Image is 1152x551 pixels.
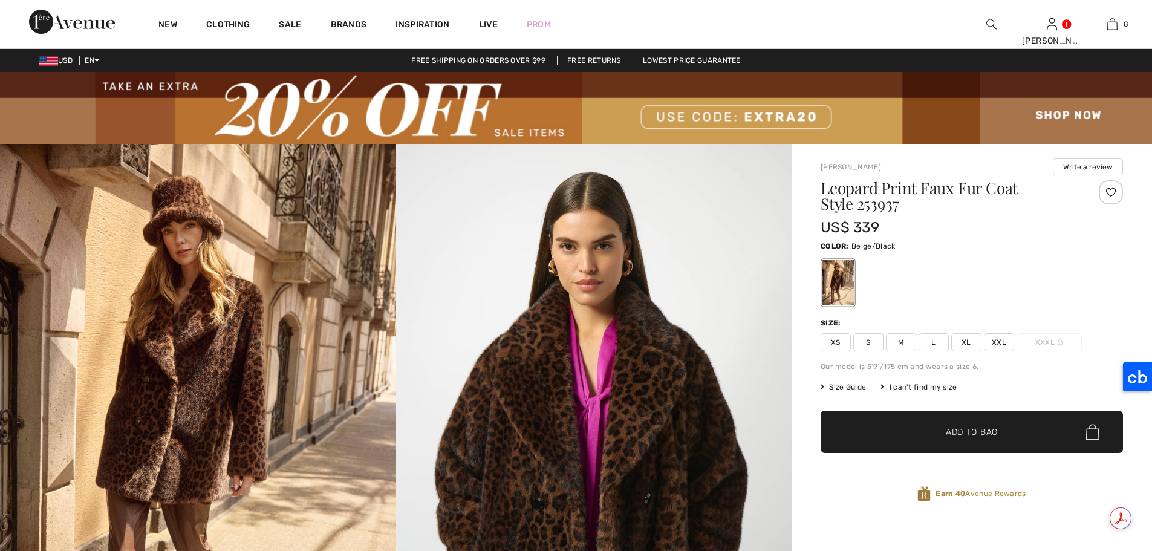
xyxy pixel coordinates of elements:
[402,56,555,65] a: Free shipping on orders over $99
[821,219,879,236] span: US$ 339
[557,56,631,65] a: Free Returns
[1124,19,1128,30] span: 8
[917,486,931,502] img: Avenue Rewards
[1082,17,1142,31] a: 8
[984,333,1014,351] span: XXL
[39,56,58,66] img: US Dollar
[821,163,881,171] a: [PERSON_NAME]
[1047,18,1057,30] a: Sign In
[1053,158,1123,175] button: Write a review
[821,361,1123,372] div: Our model is 5'9"/175 cm and wears a size 6.
[85,56,100,65] span: EN
[158,19,177,32] a: New
[1047,17,1057,31] img: My Info
[853,333,884,351] span: S
[331,19,367,32] a: Brands
[1017,333,1082,351] span: XXXL
[527,18,551,31] a: Prom
[821,318,844,328] div: Size:
[951,333,981,351] span: XL
[1086,424,1099,440] img: Bag.svg
[919,333,949,351] span: L
[821,333,851,351] span: XS
[821,180,1073,212] h1: Leopard Print Faux Fur Coat Style 253937
[821,242,849,250] span: Color:
[946,426,998,439] span: Add to Bag
[1107,17,1118,31] img: My Bag
[1057,339,1063,345] img: ring-m.svg
[206,19,250,32] a: Clothing
[395,19,449,32] span: Inspiration
[936,488,1026,499] span: Avenue Rewards
[1022,34,1081,47] div: [PERSON_NAME]
[29,10,115,34] img: 1ère Avenue
[279,19,301,32] a: Sale
[886,333,916,351] span: M
[822,260,854,305] div: Beige/Black
[986,17,997,31] img: search the website
[880,382,957,393] div: I can't find my size
[851,242,895,250] span: Beige/Black
[479,18,498,31] a: Live
[936,489,965,498] strong: Earn 40
[39,56,77,65] span: USD
[633,56,750,65] a: Lowest Price Guarantee
[821,411,1123,453] button: Add to Bag
[821,382,866,393] span: Size Guide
